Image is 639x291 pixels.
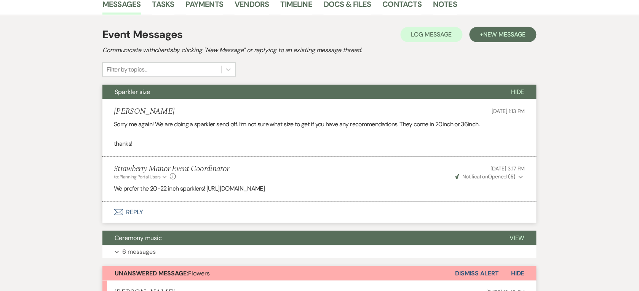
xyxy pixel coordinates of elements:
span: [DATE] 3:17 PM [491,165,525,172]
button: 6 messages [102,245,537,258]
button: to: Planning Portal Users [114,173,168,180]
button: +New Message [470,27,537,42]
button: NotificationOpened (5) [454,173,525,181]
h1: Event Messages [102,27,183,43]
p: Sorry me again! We are doing a sparkler send off. I’m not sure what size to get if you have any r... [114,119,525,129]
button: Hide [499,85,537,99]
span: [DATE] 1:13 PM [492,108,525,114]
button: Unanswered Message:Flowers [102,266,455,281]
strong: ( 5 ) [508,173,516,180]
p: We prefer the 20-22 inch sparklers! [URL][DOMAIN_NAME] [114,184,525,194]
span: Hide [511,88,524,96]
span: Notification [462,173,488,180]
button: View [497,231,537,245]
button: Reply [102,202,537,223]
span: Hide [511,269,524,277]
span: Log Message [411,30,452,38]
span: Sparkler size [115,88,150,96]
p: thanks! [114,139,525,149]
strong: Unanswered Message: [115,269,188,277]
button: Ceremony music [102,231,497,245]
button: Hide [499,266,537,281]
button: Dismiss Alert [455,266,499,281]
button: Sparkler size [102,85,499,99]
span: Ceremony music [115,234,162,242]
h2: Communicate with clients by clicking "New Message" or replying to an existing message thread. [102,46,537,55]
p: 6 messages [122,247,156,257]
h5: Strawberry Manor Event Coordinator [114,164,229,174]
button: Log Message [401,27,463,42]
h5: [PERSON_NAME] [114,107,174,116]
span: to: Planning Portal Users [114,174,161,180]
div: Filter by topics... [107,65,147,74]
span: Flowers [115,269,210,277]
span: New Message [484,30,526,38]
span: Opened [455,173,516,180]
span: View [510,234,524,242]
